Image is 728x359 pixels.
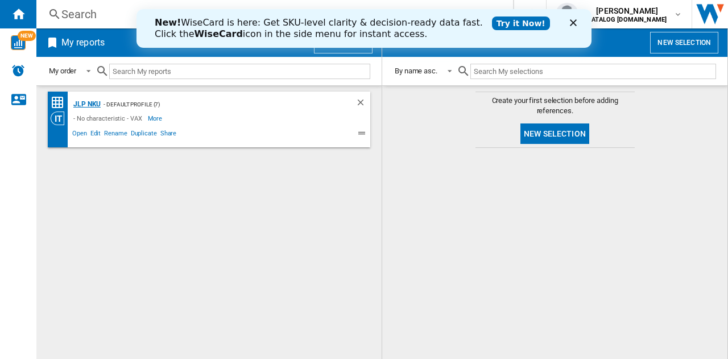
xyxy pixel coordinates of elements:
iframe: Intercom live chat banner [136,9,591,48]
div: - Default profile (7) [101,97,333,112]
div: Search [61,6,483,22]
span: Duplicate [129,128,159,142]
span: More [148,112,164,125]
img: profile.jpg [556,3,578,26]
img: alerts-logo.svg [11,64,25,77]
span: Edit [89,128,103,142]
span: Rename [102,128,129,142]
h2: My reports [59,32,107,53]
span: Open [71,128,89,142]
b: CATALOG [DOMAIN_NAME] [588,16,667,23]
div: JLP NKU [71,97,101,112]
div: Close [433,10,445,17]
span: Share [159,128,179,142]
button: New selection [650,32,718,53]
div: Category View [51,112,71,125]
input: Search My selections [470,64,716,79]
button: New selection [520,123,589,144]
div: Price Matrix [51,96,71,110]
span: NEW [18,31,36,41]
div: - No characteristic - VAX [71,112,148,125]
input: Search My reports [109,64,370,79]
span: [PERSON_NAME] [588,5,667,16]
div: Delete [355,97,370,112]
img: wise-card.svg [11,35,26,50]
span: Create your first selection before adding references. [475,96,635,116]
div: By name asc. [395,67,437,75]
div: My order [49,67,76,75]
